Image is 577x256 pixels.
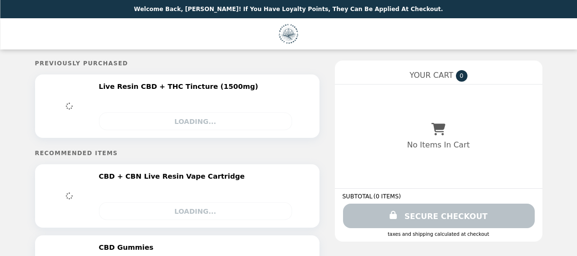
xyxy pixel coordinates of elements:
span: ( 0 ITEMS ) [373,193,401,200]
span: SUBTOTAL [343,193,374,200]
p: Welcome Back, [PERSON_NAME]! If you have Loyalty Points, they can be applied at checkout. [134,6,443,12]
div: Taxes and Shipping calculated at checkout [343,232,535,237]
h2: CBD + CBN Live Resin Vape Cartridge [99,172,249,181]
h5: Previously Purchased [35,60,319,67]
h5: Recommended Items [35,150,319,157]
span: YOUR CART [409,71,453,80]
p: No Items In Cart [407,140,469,149]
h2: Live Resin CBD + THC Tincture (1500mg) [99,82,262,91]
h2: CBD Gummies [99,243,158,252]
img: Brand Logo [279,24,298,44]
span: 0 [456,70,467,82]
